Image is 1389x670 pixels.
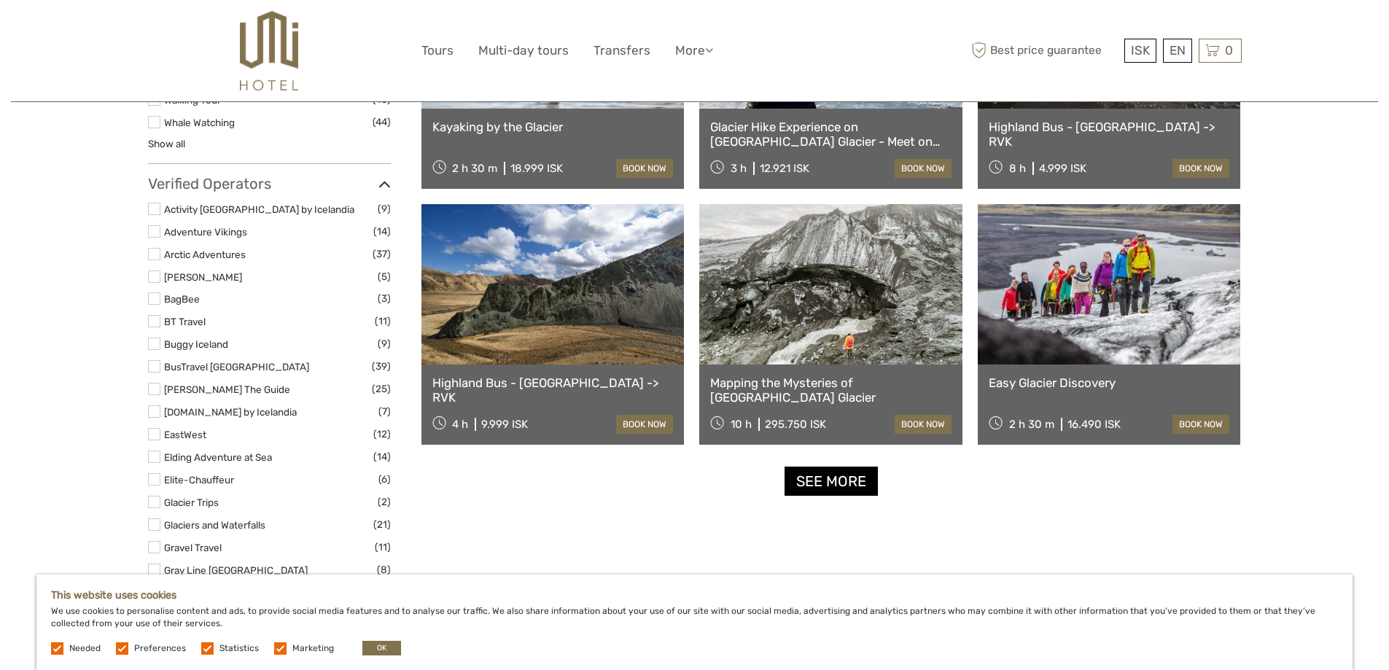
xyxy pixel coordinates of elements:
span: (14) [373,448,391,465]
label: Preferences [134,642,186,655]
a: Transfers [594,40,650,61]
span: 10 h [731,418,752,431]
span: 2 h 30 m [452,162,497,175]
span: 4 h [452,418,468,431]
a: See more [785,467,878,496]
label: Marketing [292,642,334,655]
a: Mapping the Mysteries of [GEOGRAPHIC_DATA] Glacier [710,375,952,405]
span: (5) [378,268,391,285]
div: 4.999 ISK [1039,162,1086,175]
a: BT Travel [164,316,206,327]
p: We're away right now. Please check back later! [20,26,165,37]
button: OK [362,641,401,655]
a: BusTravel [GEOGRAPHIC_DATA] [164,361,309,373]
img: 526-1e775aa5-7374-4589-9d7e-5793fb20bdfc_logo_big.jpg [240,11,297,90]
span: (21) [373,516,391,533]
a: Elding Adventure at Sea [164,451,272,463]
a: Adventure Vikings [164,226,247,238]
a: Glaciers and Waterfalls [164,519,265,531]
div: We use cookies to personalise content and ads, to provide social media features and to analyse ou... [36,574,1353,670]
a: book now [616,415,673,434]
div: 9.999 ISK [481,418,528,431]
a: book now [616,159,673,178]
span: (7) [378,403,391,420]
a: Multi-day tours [478,40,569,61]
a: More [675,40,713,61]
span: (8) [377,561,391,578]
label: Needed [69,642,101,655]
a: Activity [GEOGRAPHIC_DATA] by Icelandia [164,203,354,215]
span: ISK [1131,43,1150,58]
span: (14) [373,223,391,240]
button: Open LiveChat chat widget [168,23,185,40]
span: (44) [373,114,391,131]
a: book now [895,415,952,434]
h3: Verified Operators [148,175,391,192]
span: Best price guarantee [968,39,1121,63]
span: 2 h 30 m [1009,418,1054,431]
a: Easy Glacier Discovery [989,375,1230,390]
div: EN [1163,39,1192,63]
a: Elite-Chauffeur [164,474,234,486]
a: Tours [421,40,454,61]
a: book now [1172,159,1229,178]
div: 16.490 ISK [1067,418,1121,431]
div: 12.921 ISK [760,162,809,175]
span: (6) [378,471,391,488]
label: Statistics [219,642,259,655]
span: (25) [372,381,391,397]
span: (11) [375,313,391,330]
span: (37) [373,246,391,262]
a: Kayaking by the Glacier [432,120,674,134]
span: (39) [372,358,391,375]
a: Buggy Iceland [164,338,228,350]
a: book now [1172,415,1229,434]
h5: This website uses cookies [51,589,1338,601]
a: Arctic Adventures [164,249,246,260]
a: Gravel Travel [164,542,222,553]
a: [PERSON_NAME] The Guide [164,383,290,395]
span: 0 [1223,43,1235,58]
span: (9) [378,200,391,217]
a: book now [895,159,952,178]
div: 295.750 ISK [765,418,826,431]
span: 8 h [1009,162,1026,175]
span: (3) [378,290,391,307]
span: (9) [378,335,391,352]
a: Whale Watching [164,117,235,128]
a: Highland Bus - [GEOGRAPHIC_DATA] -> RVK [432,375,674,405]
a: EastWest [164,429,206,440]
div: 18.999 ISK [510,162,563,175]
a: Walking Tour [164,94,221,106]
span: 3 h [731,162,747,175]
a: Glacier Hike Experience on [GEOGRAPHIC_DATA] Glacier - Meet on location [710,120,952,149]
a: Gray Line [GEOGRAPHIC_DATA] [164,564,308,576]
a: Show all [148,138,185,149]
a: [DOMAIN_NAME] by Icelandia [164,406,297,418]
a: [PERSON_NAME] [164,271,242,283]
a: Highland Bus - [GEOGRAPHIC_DATA] -> RVK [989,120,1230,149]
span: (11) [375,539,391,556]
a: Glacier Trips [164,496,219,508]
span: (2) [378,494,391,510]
a: BagBee [164,293,200,305]
span: (12) [373,426,391,443]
